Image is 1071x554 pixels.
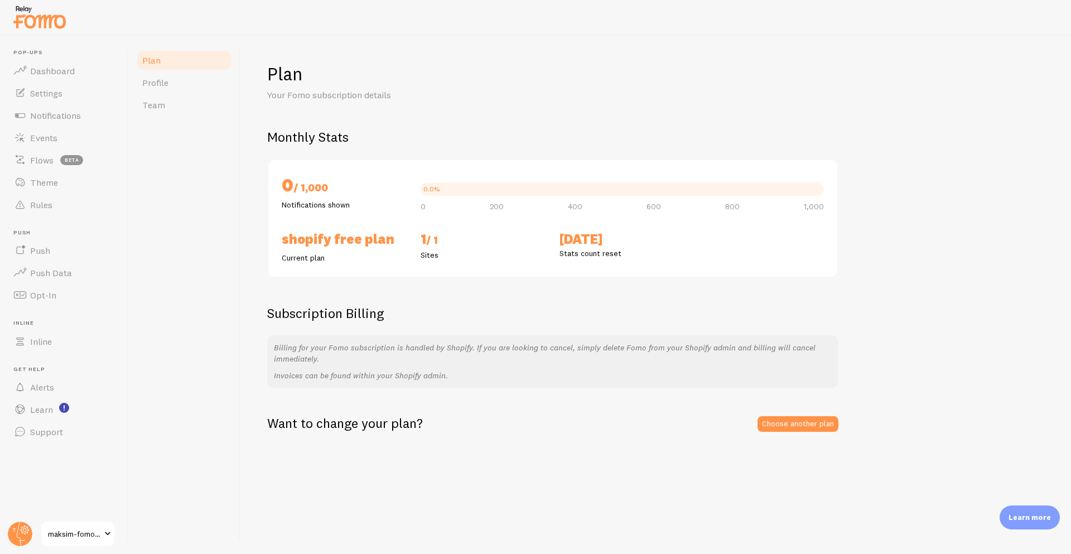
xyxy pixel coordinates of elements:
a: Profile [136,71,233,94]
a: Plan [136,49,233,71]
p: Learn more [1009,512,1051,523]
span: Push Data [30,267,72,278]
span: Pop-ups [13,49,122,56]
span: Rules [30,199,52,210]
p: Your Fomo subscription details [267,89,535,102]
img: fomo-relay-logo-orange.svg [12,3,67,31]
span: maksim-fomo-dev-store [48,527,101,541]
a: Opt-In [7,284,122,306]
h2: 0 [282,174,407,199]
p: Sites [421,249,546,261]
span: 400 [568,203,582,210]
span: Theme [30,177,58,188]
span: Plan [142,55,161,66]
span: Get Help [13,366,122,373]
a: Rules [7,194,122,216]
span: Dashboard [30,65,75,76]
a: Support [7,421,122,443]
a: Theme [7,171,122,194]
span: / 1,000 [293,181,328,194]
a: Flows beta [7,149,122,171]
h2: Shopify Free Plan [282,230,407,248]
span: Events [30,132,57,143]
p: Billing for your Fomo subscription is handled by Shopify. If you are looking to cancel, simply de... [274,342,832,364]
a: Choose another plan [758,416,838,432]
a: Learn [7,398,122,421]
span: Support [30,426,63,437]
span: Inline [13,320,122,327]
span: 1,000 [804,203,824,210]
span: / 1 [426,234,438,247]
a: Dashboard [7,60,122,82]
h2: [DATE] [559,230,685,248]
span: 600 [647,203,661,210]
span: Team [142,99,165,110]
span: Notifications [30,110,81,121]
span: Opt-In [30,290,56,301]
span: 200 [490,203,504,210]
a: Alerts [7,376,122,398]
span: Push [30,245,50,256]
span: Profile [142,77,168,88]
span: Push [13,229,122,237]
span: 800 [725,203,740,210]
span: beta [60,155,83,165]
div: Learn more [1000,505,1060,529]
h2: Monthly Stats [267,128,1044,146]
span: Settings [30,88,62,99]
div: 0.0% [423,186,440,192]
a: maksim-fomo-dev-store [40,521,115,547]
p: Invoices can be found within your Shopify admin. [274,370,832,381]
svg: <p>Watch New Feature Tutorials!</p> [59,403,69,413]
a: Push [7,239,122,262]
h2: 1 [421,230,546,249]
h2: Subscription Billing [267,305,838,322]
span: Inline [30,336,52,347]
a: Events [7,127,122,149]
p: Current plan [282,252,407,263]
p: Notifications shown [282,199,407,210]
a: Notifications [7,104,122,127]
h1: Plan [267,62,1044,85]
span: Flows [30,155,54,166]
a: Settings [7,82,122,104]
span: Alerts [30,382,54,393]
a: Inline [7,330,122,353]
span: Learn [30,404,53,415]
span: 0 [421,203,426,210]
a: Push Data [7,262,122,284]
h2: Want to change your plan? [267,415,423,432]
a: Team [136,94,233,116]
p: Stats count reset [559,248,685,259]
